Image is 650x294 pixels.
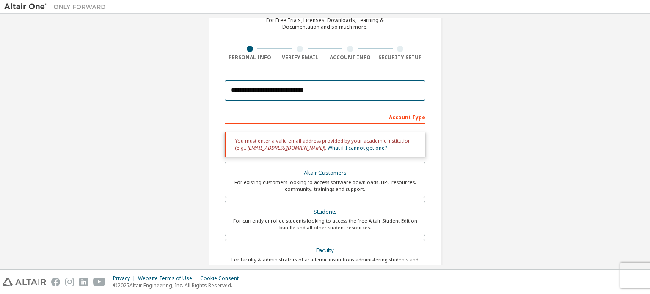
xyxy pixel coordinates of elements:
div: For existing customers looking to access software downloads, HPC resources, community, trainings ... [230,179,420,192]
img: Altair One [4,3,110,11]
div: You must enter a valid email address provided by your academic institution (e.g., ). [225,132,425,157]
div: Altair Customers [230,167,420,179]
p: © 2025 Altair Engineering, Inc. All Rights Reserved. [113,282,244,289]
div: Website Terms of Use [138,275,200,282]
div: For faculty & administrators of academic institutions administering students and accessing softwa... [230,256,420,270]
div: Privacy [113,275,138,282]
div: Personal Info [225,54,275,61]
img: altair_logo.svg [3,278,46,286]
div: For currently enrolled students looking to access the free Altair Student Edition bundle and all ... [230,217,420,231]
div: Faculty [230,245,420,256]
a: What if I cannot get one? [328,144,387,151]
img: youtube.svg [93,278,105,286]
span: [EMAIL_ADDRESS][DOMAIN_NAME] [248,144,324,151]
div: Verify Email [275,54,325,61]
img: instagram.svg [65,278,74,286]
div: Security Setup [375,54,426,61]
div: For Free Trials, Licenses, Downloads, Learning & Documentation and so much more. [266,17,384,30]
img: facebook.svg [51,278,60,286]
img: linkedin.svg [79,278,88,286]
div: Cookie Consent [200,275,244,282]
div: Account Type [225,110,425,124]
div: Account Info [325,54,375,61]
div: Students [230,206,420,218]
